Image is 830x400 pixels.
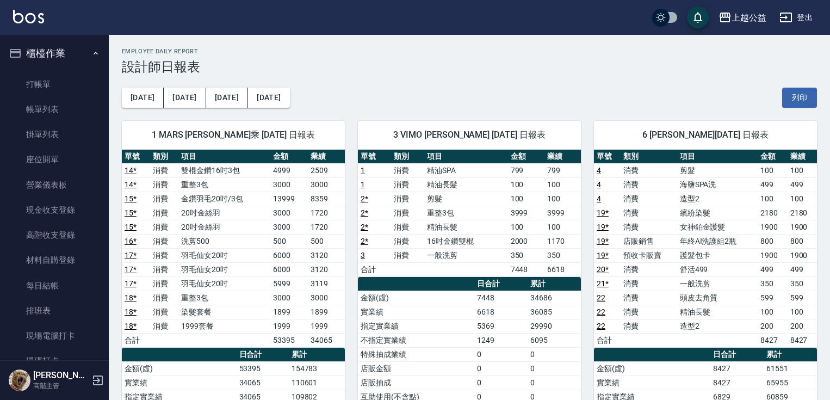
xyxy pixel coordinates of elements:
[270,177,307,192] td: 3000
[508,163,544,177] td: 799
[270,333,307,347] td: 53395
[391,192,424,206] td: 消費
[308,262,345,276] td: 3120
[178,262,270,276] td: 羽毛仙女20吋
[122,59,817,75] h3: 設計師日報表
[788,177,817,192] td: 499
[150,262,178,276] td: 消費
[677,291,758,305] td: 頭皮去角質
[4,72,104,97] a: 打帳單
[237,376,289,390] td: 34065
[391,234,424,248] td: 消費
[122,48,817,55] h2: Employee Daily Report
[544,163,581,177] td: 799
[597,307,605,316] a: 22
[178,305,270,319] td: 染髮套餐
[135,130,332,140] span: 1 MARS [PERSON_NAME]乘 [DATE] 日報表
[594,333,621,347] td: 合計
[358,305,474,319] td: 實業績
[289,376,345,390] td: 110601
[358,262,391,276] td: 合計
[528,277,581,291] th: 累計
[677,234,758,248] td: 年終AI洗護組2瓶
[508,248,544,262] td: 350
[677,220,758,234] td: 女神鉑金護髮
[150,192,178,206] td: 消費
[150,305,178,319] td: 消費
[178,206,270,220] td: 20吋金絲羽
[178,248,270,262] td: 羽毛仙女20吋
[758,276,787,291] td: 350
[474,291,528,305] td: 7448
[391,220,424,234] td: 消費
[178,276,270,291] td: 羽毛仙女20吋
[528,361,581,376] td: 0
[122,88,164,108] button: [DATE]
[358,150,581,277] table: a dense table
[544,234,581,248] td: 1170
[528,319,581,333] td: 29990
[33,370,89,381] h5: [PERSON_NAME]
[677,177,758,192] td: 海鹽SPA洗
[150,319,178,333] td: 消費
[308,276,345,291] td: 3119
[248,88,289,108] button: [DATE]
[677,262,758,276] td: 舒活499
[594,361,710,376] td: 金額(虛)
[788,319,817,333] td: 200
[358,361,474,376] td: 店販金額
[270,319,307,333] td: 1999
[758,248,787,262] td: 1900
[677,150,758,164] th: 項目
[424,206,508,220] td: 重整3包
[528,347,581,361] td: 0
[621,319,677,333] td: 消費
[270,276,307,291] td: 5999
[758,192,787,206] td: 100
[782,88,817,108] button: 列印
[122,150,150,164] th: 單號
[122,333,150,347] td: 合計
[164,88,206,108] button: [DATE]
[9,370,30,391] img: Person
[758,163,787,177] td: 100
[178,234,270,248] td: 洗剪500
[358,150,391,164] th: 單號
[4,198,104,223] a: 現金收支登錄
[788,262,817,276] td: 499
[122,150,345,348] table: a dense table
[788,150,817,164] th: 業績
[270,262,307,276] td: 6000
[597,293,605,302] a: 22
[621,234,677,248] td: 店販銷售
[788,234,817,248] td: 800
[358,319,474,333] td: 指定實業績
[758,150,787,164] th: 金額
[4,248,104,273] a: 材料自購登錄
[544,192,581,206] td: 100
[764,376,817,390] td: 65955
[308,248,345,262] td: 3120
[621,305,677,319] td: 消費
[758,234,787,248] td: 800
[508,150,544,164] th: 金額
[270,248,307,262] td: 6000
[788,291,817,305] td: 599
[391,206,424,220] td: 消費
[4,348,104,373] a: 掃碼打卡
[270,206,307,220] td: 3000
[150,248,178,262] td: 消費
[528,333,581,347] td: 6095
[308,192,345,206] td: 8359
[122,376,237,390] td: 實業績
[150,163,178,177] td: 消費
[474,277,528,291] th: 日合計
[424,220,508,234] td: 精油長髮
[33,381,89,391] p: 高階主管
[508,234,544,248] td: 2000
[308,333,345,347] td: 34065
[597,194,601,203] a: 4
[178,150,270,164] th: 項目
[150,276,178,291] td: 消費
[237,361,289,376] td: 53395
